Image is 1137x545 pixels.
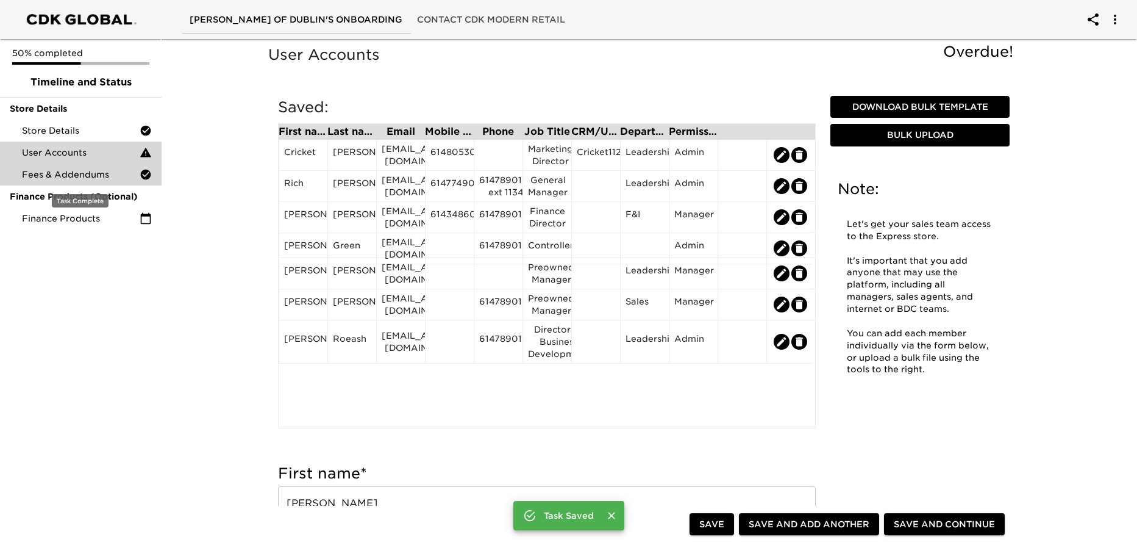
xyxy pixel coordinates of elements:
[847,255,993,316] p: It's important that you add anyone that may use the platform, including all managers, sales agent...
[528,174,566,198] div: General Manager
[417,12,565,27] span: Contact CDK Modern Retail
[626,295,664,314] div: Sales
[835,99,1005,115] span: Download Bulk Template
[12,47,149,59] p: 50% completed
[22,168,140,181] span: Fees & Addendums
[474,127,522,137] div: Phone
[791,297,807,312] button: edit
[544,505,594,527] div: Task Saved
[382,261,420,286] div: [EMAIL_ADDRESS][DOMAIN_NAME]
[774,334,789,350] button: edit
[528,261,566,286] div: Preowned Manager
[284,333,323,351] div: [PERSON_NAME]
[333,208,371,226] div: [PERSON_NAME]
[382,236,420,261] div: [EMAIL_ADDRESS][DOMAIN_NAME]
[835,128,1005,143] span: Bulk Upload
[528,323,566,360] div: Director of Business Development
[284,208,323,226] div: [PERSON_NAME]
[425,127,474,137] div: Mobile Phone
[430,208,469,226] div: 6143486071
[1078,5,1108,34] button: account of current user
[626,146,664,164] div: Leadership
[674,264,713,283] div: Manager
[674,295,713,314] div: Manager
[774,240,789,256] button: edit
[690,513,734,536] button: Save
[577,146,615,164] div: Cricket1123
[479,333,518,351] div: 6147890101
[528,143,566,167] div: Marketing Director
[669,127,718,137] div: Permission Set
[791,147,807,163] button: edit
[382,174,420,198] div: [EMAIL_ADDRESS][DOMAIN_NAME]
[604,508,619,524] button: Close
[382,205,420,229] div: [EMAIL_ADDRESS][DOMAIN_NAME]
[10,190,152,203] span: Finance Products (Optional)
[22,125,140,137] span: Store Details
[479,174,518,198] div: 6147890101 ext 1134
[626,264,664,283] div: Leadership
[528,205,566,229] div: Finance Director
[674,177,713,195] div: Admin
[830,124,1010,146] button: Bulk Upload
[838,179,1002,199] h5: Note:
[279,127,327,137] div: First name
[284,177,323,195] div: Rich
[943,43,1013,60] span: Overdue!
[774,297,789,312] button: edit
[382,292,420,317] div: [EMAIL_ADDRESS][DOMAIN_NAME]
[278,98,816,117] h5: Saved:
[791,178,807,194] button: edit
[674,208,713,226] div: Manager
[479,295,518,314] div: 6147890101
[333,177,371,195] div: [PERSON_NAME]
[333,295,371,314] div: [PERSON_NAME]
[479,208,518,226] div: 6147890101
[791,334,807,350] button: edit
[382,143,420,167] div: [EMAIL_ADDRESS][DOMAIN_NAME]
[571,127,620,137] div: CRM/User ID
[699,517,724,532] span: Save
[626,177,664,195] div: Leadership
[847,328,993,377] p: You can add each member individually via the form below, or upload a bulk file using the tools to...
[739,513,879,536] button: Save and Add Another
[268,45,1019,65] h5: User Accounts
[333,239,371,258] div: Green
[333,333,371,351] div: Roeash
[674,333,713,351] div: Admin
[674,239,713,258] div: Admin
[791,240,807,256] button: edit
[278,464,816,483] h5: First name
[894,517,995,532] span: Save and Continue
[284,295,323,314] div: [PERSON_NAME]
[749,517,869,532] span: Save and Add Another
[430,146,469,164] div: 6148053000
[774,147,789,163] button: edit
[620,127,669,137] div: Department
[382,330,420,354] div: [EMAIL_ADDRESS][DOMAIN_NAME]
[10,103,152,115] span: Store Details
[774,265,789,281] button: edit
[430,177,469,195] div: 6147749003
[528,239,566,258] div: Controller
[626,333,664,351] div: Leadership
[847,218,993,243] p: Let's get your sales team access to the Express store.
[376,127,425,137] div: Email
[22,212,140,225] span: Finance Products
[1100,5,1130,34] button: account of current user
[22,146,140,159] span: User Accounts
[674,146,713,164] div: Admin
[284,146,323,164] div: Cricket
[791,209,807,225] button: edit
[327,127,376,137] div: Last name
[884,513,1005,536] button: Save and Continue
[284,239,323,258] div: [PERSON_NAME]
[333,264,371,283] div: [PERSON_NAME]
[284,264,323,283] div: [PERSON_NAME]
[830,96,1010,118] button: Download Bulk Template
[479,239,518,258] div: 6147890101
[10,75,152,90] span: Timeline and Status
[626,208,664,226] div: F&I
[333,146,371,164] div: [PERSON_NAME]
[190,12,402,27] span: [PERSON_NAME] of Dublin's Onboarding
